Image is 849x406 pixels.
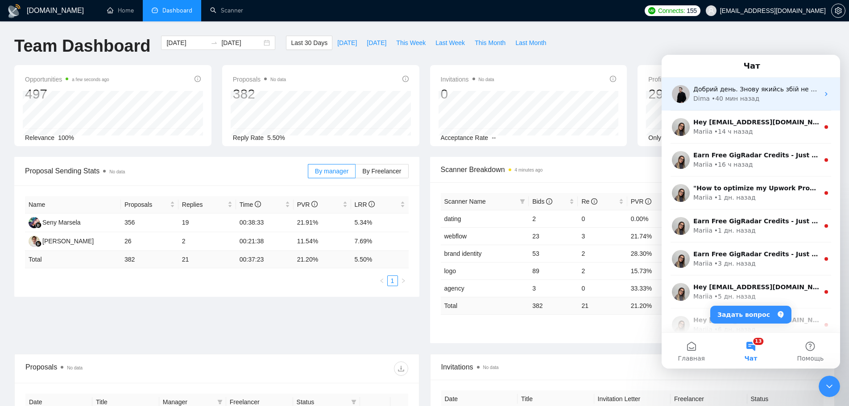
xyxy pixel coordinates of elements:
button: Чат [59,278,119,314]
div: • 5 дн. назад [53,237,94,246]
span: info-circle [546,198,552,205]
div: • 3 дн. назад [53,204,94,213]
span: [DATE] [367,38,386,48]
td: 00:37:23 [236,251,294,268]
td: 21.91% [294,213,351,232]
span: -- [492,134,496,141]
iframe: Intercom live chat [662,55,840,369]
div: Mariia [32,105,51,115]
button: [DATE] [332,36,362,50]
button: left [377,275,387,286]
span: Only exclusive agency members [648,134,738,141]
div: Mariia [32,138,51,148]
button: This Week [391,36,431,50]
span: [DATE] [337,38,357,48]
td: 21.20 % [627,297,676,314]
input: Start date [166,38,207,48]
span: No data [479,77,494,82]
div: 29 [648,86,722,103]
div: • 6 дн. назад [53,270,94,279]
th: Replies [178,196,236,213]
button: download [394,361,408,376]
span: Time [240,201,261,208]
td: Total [25,251,121,268]
span: Добрий день. Знову якийсь збій не подається і не бачить конекти ( [32,31,255,38]
span: Invitations [441,361,824,373]
button: Last 30 Days [286,36,332,50]
button: Задать вопрос [49,251,130,269]
a: AY[PERSON_NAME] [29,237,94,244]
span: info-circle [402,76,409,82]
span: By manager [315,168,348,175]
span: Connects: [658,6,685,16]
span: Relevance [25,134,54,141]
button: This Month [470,36,510,50]
a: homeHome [107,7,134,14]
div: Seny Marsela [42,217,81,227]
td: 3 [529,279,578,297]
td: 382 [121,251,178,268]
div: 382 [233,86,286,103]
div: • 1 дн. назад [53,171,94,180]
span: download [394,365,408,372]
td: 5.34% [351,213,409,232]
img: Profile image for Mariia [10,261,28,279]
button: setting [831,4,845,18]
td: 0 [578,210,627,227]
div: 497 [25,86,109,103]
img: logo [7,4,21,18]
div: Mariia [32,72,51,82]
td: 89 [529,262,578,279]
div: • 40 мин назад [50,39,98,49]
td: 2 [578,245,627,262]
a: 1 [388,276,398,286]
span: 100% [58,134,74,141]
td: 00:21:38 [236,232,294,251]
img: Profile image for Mariia [10,96,28,114]
span: Re [581,198,597,205]
div: Dima [32,39,48,49]
span: This Week [396,38,426,48]
div: [PERSON_NAME] [42,236,94,246]
div: Mariia [32,237,51,246]
span: Acceptance Rate [441,134,489,141]
img: Profile image for Mariia [10,228,28,246]
span: By Freelancer [362,168,401,175]
span: Replies [182,200,226,209]
span: filter [520,199,525,204]
th: Name [25,196,121,213]
td: 21 [178,251,236,268]
span: to [211,39,218,46]
img: upwork-logo.png [648,7,655,14]
div: Proposals [25,361,217,376]
span: This Month [475,38,505,48]
span: dashboard [152,7,158,13]
span: Главная [16,300,43,307]
a: searchScanner [210,7,243,14]
td: 2 [178,232,236,251]
li: 1 [387,275,398,286]
span: Proposal Sending Stats [25,165,308,176]
span: Dashboard [162,7,192,14]
span: user [708,8,714,14]
div: • 1 дн. назад [53,138,94,148]
td: 3 [578,227,627,245]
li: Next Page [398,275,409,286]
td: 26 [121,232,178,251]
span: No data [109,169,125,174]
span: No data [270,77,286,82]
span: LRR [355,201,375,208]
div: • 16 ч назад [53,105,91,115]
td: 0 [578,279,627,297]
span: Invitations [441,74,494,85]
span: No data [67,365,83,370]
td: 33.33% [627,279,676,297]
span: 5.50% [267,134,285,141]
span: Помощь [135,300,162,307]
th: Proposals [121,196,178,213]
span: Last Month [515,38,546,48]
td: 2 [529,210,578,227]
a: brand identity [444,250,482,257]
td: 15.73% [627,262,676,279]
img: SM [29,217,40,228]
